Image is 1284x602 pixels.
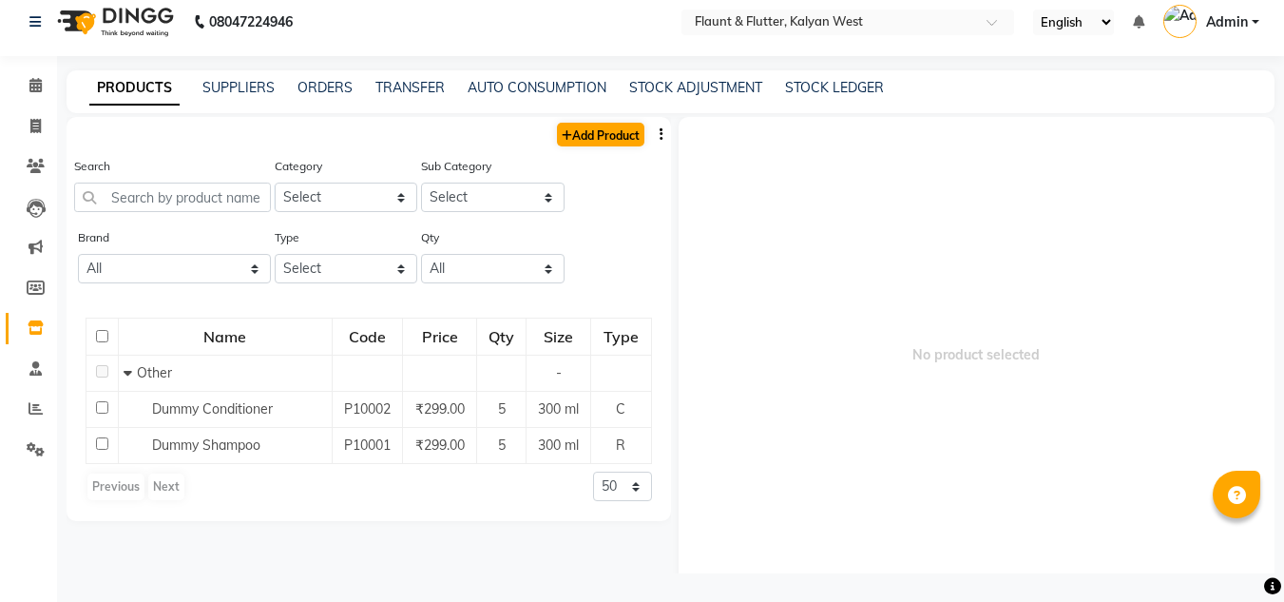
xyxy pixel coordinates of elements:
[415,437,465,454] span: ₹299.00
[557,123,644,146] a: Add Product
[137,364,172,381] span: Other
[556,364,562,381] span: -
[421,229,439,246] label: Qty
[421,158,491,175] label: Sub Category
[275,229,299,246] label: Type
[616,400,625,418] span: C
[1206,12,1248,32] span: Admin
[74,183,271,212] input: Search by product name or code
[1163,5,1197,38] img: Admin
[538,400,579,418] span: 300 ml
[297,79,353,96] a: ORDERS
[468,79,606,96] a: AUTO CONSUMPTION
[785,79,884,96] a: STOCK LEDGER
[478,320,525,354] div: Qty
[592,320,649,354] div: Type
[616,437,625,454] span: R
[124,364,137,381] span: Collapse Row
[78,229,109,246] label: Brand
[120,320,331,354] div: Name
[498,400,506,418] span: 5
[152,437,260,454] span: Dummy Shampoo
[202,79,275,96] a: SUPPLIERS
[344,437,391,454] span: P10001
[334,320,402,354] div: Code
[89,71,180,106] a: PRODUCTS
[538,437,579,454] span: 300 ml
[679,117,1275,592] span: No product selected
[498,437,506,454] span: 5
[344,400,391,418] span: P10002
[404,320,475,354] div: Price
[527,320,589,354] div: Size
[275,158,322,175] label: Category
[74,158,110,175] label: Search
[629,79,762,96] a: STOCK ADJUSTMENT
[152,400,273,418] span: Dummy Conditioner
[375,79,445,96] a: TRANSFER
[415,400,465,418] span: ₹299.00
